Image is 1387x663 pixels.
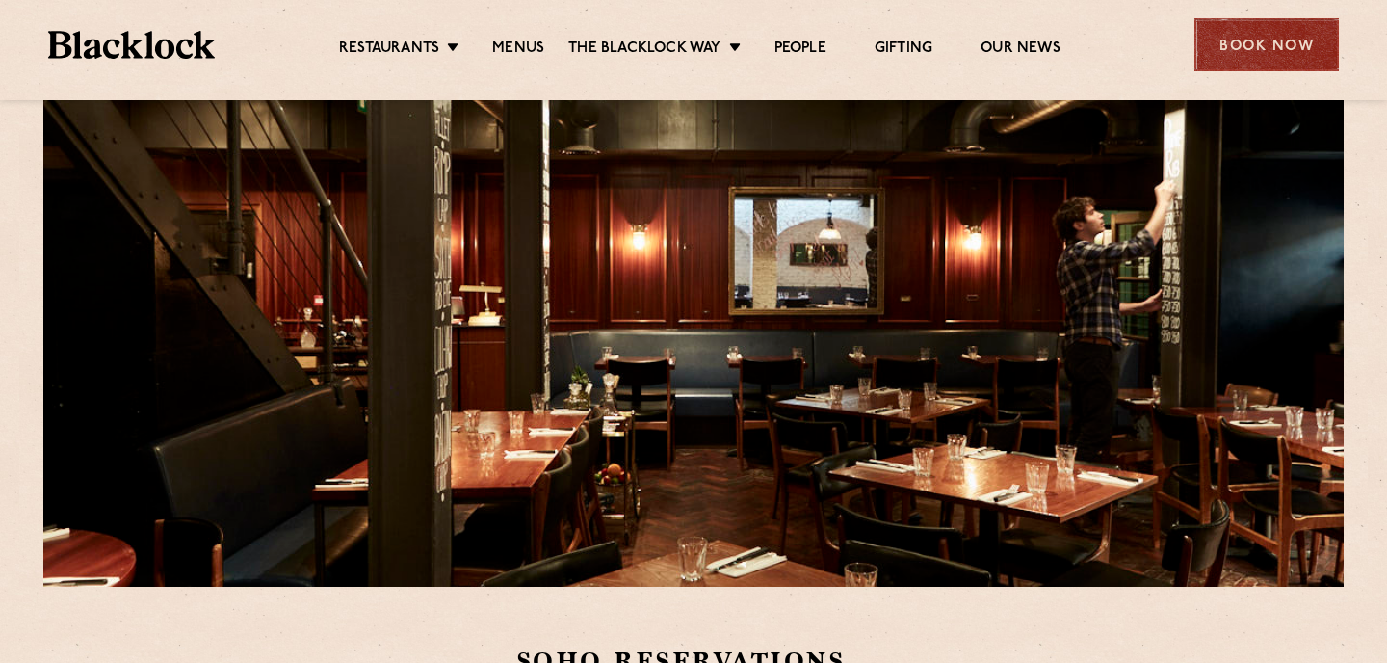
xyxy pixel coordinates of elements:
[568,40,720,61] a: The Blacklock Way
[981,40,1060,61] a: Our News
[339,40,439,61] a: Restaurants
[492,40,544,61] a: Menus
[48,31,215,59] img: BL_Textured_Logo-footer-cropped.svg
[875,40,932,61] a: Gifting
[774,40,826,61] a: People
[1194,18,1339,71] div: Book Now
